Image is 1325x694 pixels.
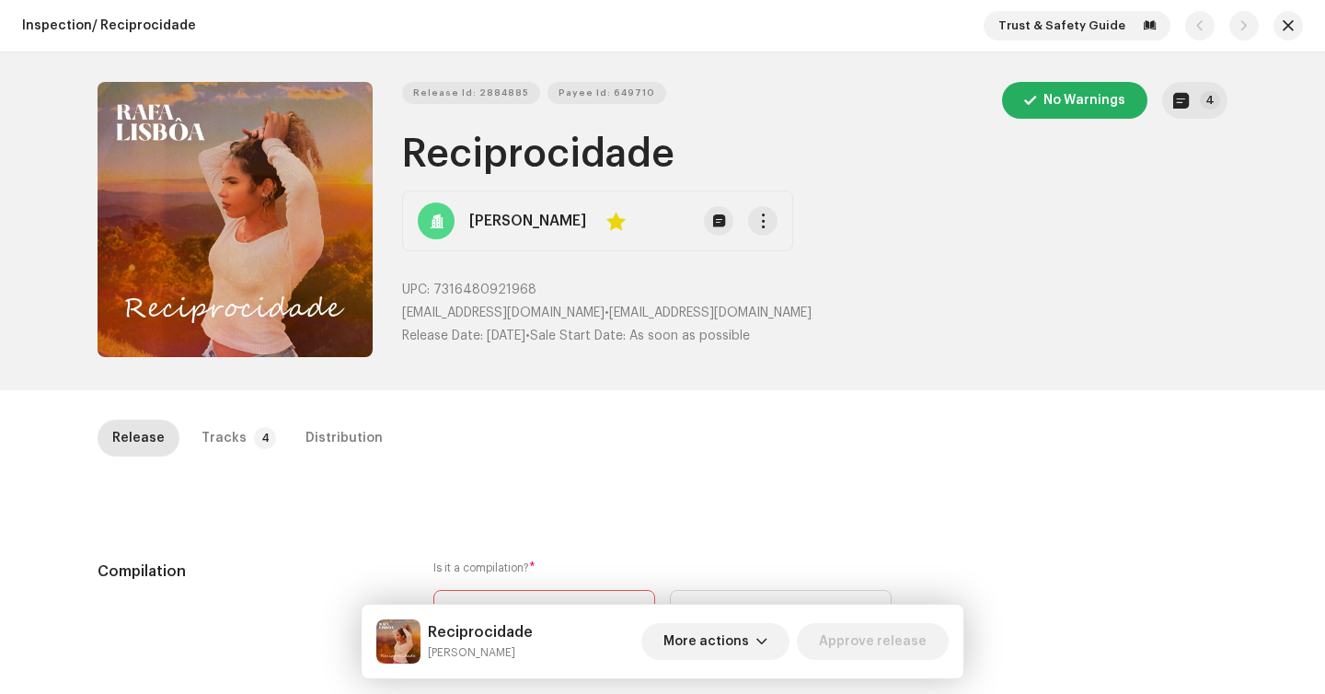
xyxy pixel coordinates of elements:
[433,283,536,296] span: 7316480921968
[376,619,421,664] img: 29ffd0e4-7bd7-482b-9b15-89e79a9aa138
[413,75,529,111] span: Release Id: 2884885
[305,420,383,457] div: Distribution
[663,623,749,660] span: More actions
[530,330,626,342] span: Sale Start Date:
[428,643,533,662] small: Reciprocidade
[559,75,655,111] span: Payee Id: 649710
[469,210,586,232] strong: [PERSON_NAME]
[402,82,540,104] button: Release Id: 2884885
[629,330,750,342] span: As soon as possible
[402,307,605,319] span: [EMAIL_ADDRESS][DOMAIN_NAME]
[641,623,789,660] button: More actions
[797,623,949,660] button: Approve release
[402,330,530,342] span: •
[609,307,812,319] span: [EMAIL_ADDRESS][DOMAIN_NAME]
[428,621,533,643] h5: Reciprocidade
[402,330,483,342] span: Release Date:
[547,82,666,104] button: Payee Id: 649710
[402,304,1227,323] p: •
[1162,82,1227,119] button: 4
[487,330,525,342] span: [DATE]
[402,283,430,296] span: UPC:
[98,561,404,583] h5: Compilation
[402,133,1227,176] h1: Reciprocidade
[1200,91,1220,110] p-badge: 4
[819,623,927,660] span: Approve release
[433,561,892,575] label: Is it a compilation?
